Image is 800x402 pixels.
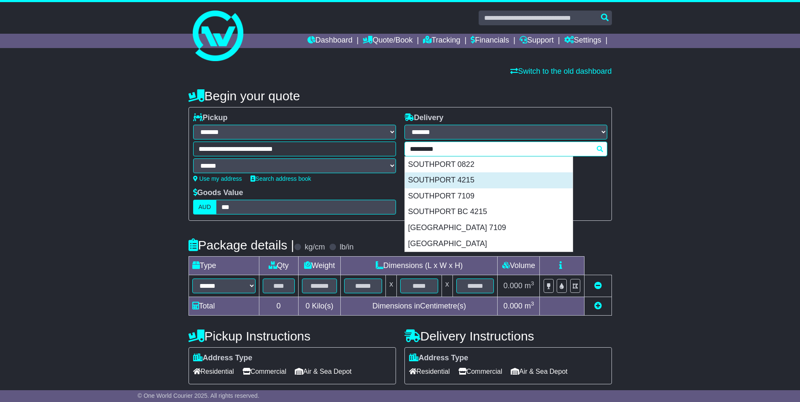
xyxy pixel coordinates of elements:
[193,113,228,123] label: Pickup
[189,329,396,343] h4: Pickup Instructions
[251,175,311,182] a: Search address book
[189,257,259,275] td: Type
[386,275,397,297] td: x
[307,34,353,48] a: Dashboard
[363,34,412,48] a: Quote/Book
[531,300,534,307] sup: 3
[520,34,554,48] a: Support
[305,302,310,310] span: 0
[498,257,540,275] td: Volume
[405,220,573,236] div: [GEOGRAPHIC_DATA] 7109
[193,365,234,378] span: Residential
[594,302,602,310] a: Add new item
[409,354,469,363] label: Address Type
[193,188,243,198] label: Goods Value
[304,243,325,252] label: kg/cm
[594,281,602,290] a: Remove this item
[504,302,523,310] span: 0.000
[511,365,568,378] span: Air & Sea Depot
[193,175,242,182] a: Use my address
[525,281,534,290] span: m
[189,297,259,316] td: Total
[405,188,573,204] div: SOUTHPORT 7109
[298,257,341,275] td: Weight
[137,392,259,399] span: © One World Courier 2025. All rights reserved.
[189,89,612,103] h4: Begin your quote
[525,302,534,310] span: m
[404,142,607,156] typeahead: Please provide city
[405,204,573,220] div: SOUTHPORT BC 4215
[339,243,353,252] label: lb/in
[189,238,294,252] h4: Package details |
[531,280,534,287] sup: 3
[341,297,498,316] td: Dimensions in Centimetre(s)
[458,365,502,378] span: Commercial
[405,172,573,188] div: SOUTHPORT 4215
[259,257,298,275] td: Qty
[404,113,444,123] label: Delivery
[193,354,253,363] label: Address Type
[471,34,509,48] a: Financials
[564,34,601,48] a: Settings
[341,257,498,275] td: Dimensions (L x W x H)
[259,297,298,316] td: 0
[423,34,460,48] a: Tracking
[295,365,352,378] span: Air & Sea Depot
[504,281,523,290] span: 0.000
[405,236,573,252] div: [GEOGRAPHIC_DATA]
[409,365,450,378] span: Residential
[193,200,217,214] label: AUD
[404,329,612,343] h4: Delivery Instructions
[442,275,453,297] td: x
[405,157,573,173] div: SOUTHPORT 0822
[242,365,286,378] span: Commercial
[298,297,341,316] td: Kilo(s)
[510,67,611,75] a: Switch to the old dashboard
